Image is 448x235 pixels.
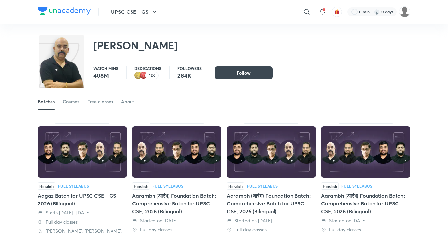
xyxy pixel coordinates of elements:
img: Company Logo [38,7,91,15]
div: Full day classes [38,219,127,225]
div: Aarambh (आरंभ) Foundation Batch: Comprehensive Batch for UPSC CSE, 2026 (Bilingual) [132,192,221,215]
img: educator badge2 [134,72,142,79]
div: Starts in 2 days · 8 Sept 2025 [38,209,127,216]
p: 284K [177,72,202,79]
img: Ajit [399,6,410,17]
div: Started on 8 Jun 2025 [132,217,221,224]
div: Started on 31 May 2025 [227,217,316,224]
img: avatar [334,9,340,15]
img: class [39,37,84,99]
div: Full Syllabus [341,184,372,188]
span: Hinglish [132,182,150,190]
span: Follow [237,70,251,76]
p: 408M [93,72,118,79]
p: Followers [177,66,202,70]
img: streak [374,9,380,15]
div: About [121,98,134,105]
img: Thumbnail [132,126,221,178]
span: Hinglish [38,182,55,190]
span: Hinglish [227,182,244,190]
div: Full day classes [132,226,221,233]
div: Full Syllabus [247,184,278,188]
div: Courses [63,98,79,105]
img: educator badge1 [140,72,148,79]
a: Free classes [87,94,113,110]
img: Thumbnail [321,126,410,178]
a: Company Logo [38,7,91,17]
div: Full day classes [227,226,316,233]
div: Full Syllabus [153,184,183,188]
h2: [PERSON_NAME] [93,39,178,52]
p: Watch mins [93,66,118,70]
img: Thumbnail [227,126,316,178]
p: Dedications [134,66,161,70]
div: Started on 17 May 2025 [321,217,410,224]
button: avatar [332,7,342,17]
div: Aarambh (आरंभ) Foundation Batch: Comprehensive Batch for UPSC CSE, 2026 (Bilingual) [321,192,410,215]
a: Courses [63,94,79,110]
a: About [121,94,134,110]
img: Thumbnail [38,126,127,178]
div: Aarambh (आरंभ) Foundation Batch: Comprehensive Batch for UPSC CSE, 2026 (Bilingual) [227,192,316,215]
button: UPSC CSE - GS [107,5,163,18]
span: Hinglish [321,182,339,190]
a: Batches [38,94,55,110]
div: Full Syllabus [58,184,89,188]
div: Aagaz Batch for UPSC CSE - GS 2026 (Bilingual) [38,192,127,207]
div: Batches [38,98,55,105]
button: Follow [215,66,273,79]
div: Full day classes [321,226,410,233]
div: Free classes [87,98,113,105]
p: 12K [149,73,155,78]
